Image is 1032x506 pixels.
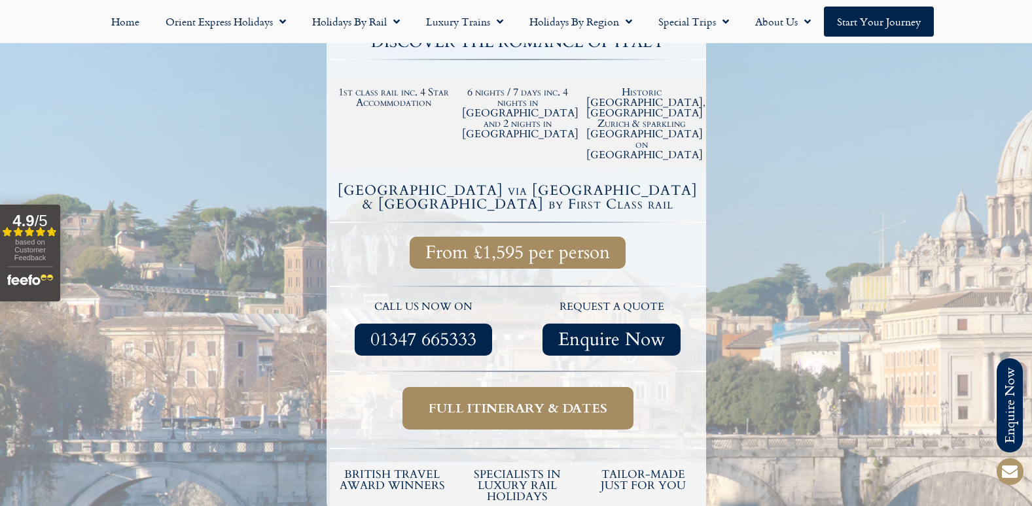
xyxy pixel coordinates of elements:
a: About Us [742,7,824,37]
a: From £1,595 per person [410,237,626,269]
a: Home [98,7,152,37]
p: call us now on [336,299,512,316]
h2: 6 nights / 7 days inc. 4 nights in [GEOGRAPHIC_DATA] and 2 nights in [GEOGRAPHIC_DATA] [462,87,573,139]
h5: British Travel Award winners [336,469,449,491]
h5: tailor-made just for you [587,469,700,491]
h6: Specialists in luxury rail holidays [461,469,574,502]
a: Luxury Trains [413,7,516,37]
span: 01347 665333 [370,331,476,348]
a: Special Trips [645,7,742,37]
h2: 1st class rail inc. 4 Star Accommodation [338,87,450,108]
span: From £1,595 per person [425,245,610,261]
h2: Historic [GEOGRAPHIC_DATA], [GEOGRAPHIC_DATA] Zurich & sparkling [GEOGRAPHIC_DATA] on [GEOGRAPHIC... [586,87,698,160]
h4: [GEOGRAPHIC_DATA] via [GEOGRAPHIC_DATA] & [GEOGRAPHIC_DATA] by First Class rail [332,184,704,211]
span: Enquire Now [558,331,665,348]
a: Enquire Now [543,324,681,356]
a: Holidays by Rail [299,7,413,37]
a: Start your Journey [824,7,934,37]
span: Full itinerary & dates [429,400,607,416]
a: 01347 665333 [355,324,492,356]
a: Full itinerary & dates [402,387,633,430]
p: request a quote [524,299,700,316]
nav: Menu [7,7,1025,37]
a: Holidays by Region [516,7,645,37]
a: Orient Express Holidays [152,7,299,37]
